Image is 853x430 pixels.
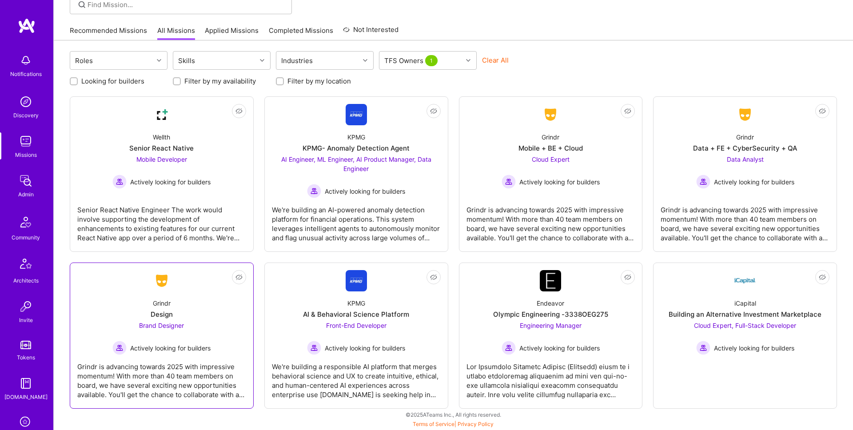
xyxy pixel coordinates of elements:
img: Community [15,211,36,233]
img: logo [18,18,36,34]
label: Filter by my location [287,76,351,86]
div: Senior React Native Engineer The work would involve supporting the development of enhancements to... [77,198,246,243]
span: Data Analyst [727,155,764,163]
span: Actively looking for builders [714,177,794,187]
a: Company LogoEndeavorOlympic Engineering -3338OEG275Engineering Manager Actively looking for build... [466,270,635,401]
div: Grindr is advancing towards 2025 with impressive momentum! With more than 40 team members on boar... [77,355,246,399]
div: Grindr is advancing towards 2025 with impressive momentum! With more than 40 team members on boar... [661,198,829,243]
div: Architects [13,276,39,285]
div: Admin [18,190,34,199]
span: Actively looking for builders [130,343,211,353]
img: Company Logo [734,107,756,123]
div: iCapital [734,299,756,308]
img: bell [17,52,35,69]
i: icon EyeClosed [430,274,437,281]
i: icon Chevron [260,58,264,63]
img: Actively looking for builders [307,341,321,355]
div: Industries [279,54,315,67]
div: KPMG [347,299,365,308]
a: Company LogoGrindrData + FE + CyberSecurity + QAData Analyst Actively looking for buildersActivel... [661,104,829,244]
a: Company LogoWellthSenior React NativeMobile Developer Actively looking for buildersActively looki... [77,104,246,244]
span: Engineering Manager [520,322,582,329]
a: Company LogoKPMGKPMG- Anomaly Detection AgentAI Engineer, ML Engineer, AI Product Manager, Data E... [272,104,441,244]
div: Grindr is advancing towards 2025 with impressive momentum! With more than 40 team members on boar... [466,198,635,243]
a: Terms of Service [413,421,454,427]
div: Building an Alternative Investment Marketplace [669,310,821,319]
span: Actively looking for builders [519,177,600,187]
i: icon Chevron [363,58,367,63]
div: Roles [73,54,95,67]
label: Filter by my availability [184,76,256,86]
span: | [413,421,494,427]
img: Company Logo [346,270,367,291]
a: Not Interested [343,24,399,40]
span: Brand Designer [139,322,184,329]
div: Grindr [153,299,171,308]
span: Actively looking for builders [325,343,405,353]
img: Company Logo [151,273,172,289]
div: We're building a responsible AI platform that merges behavioral science and UX to create intuitiv... [272,355,441,399]
div: Senior React Native [129,143,194,153]
div: Grindr [542,132,559,142]
img: guide book [17,374,35,392]
div: Skills [176,54,197,67]
div: Wellth [153,132,170,142]
a: Privacy Policy [458,421,494,427]
a: Company LogoGrindrMobile + BE + CloudCloud Expert Actively looking for buildersActively looking f... [466,104,635,244]
img: Company Logo [734,270,756,291]
div: Endeavor [537,299,564,308]
i: icon EyeClosed [624,107,631,115]
img: teamwork [17,132,35,150]
div: © 2025 ATeams Inc., All rights reserved. [53,403,853,426]
button: Clear All [482,56,509,65]
div: Mobile + BE + Cloud [518,143,583,153]
i: icon EyeClosed [430,107,437,115]
img: Company Logo [151,104,172,125]
a: Applied Missions [205,26,259,40]
img: Actively looking for builders [696,175,710,189]
div: Data + FE + CyberSecurity + QA [693,143,797,153]
div: Olympic Engineering -3338OEG275 [493,310,608,319]
label: Looking for builders [81,76,144,86]
span: Actively looking for builders [714,343,794,353]
div: Tokens [17,353,35,362]
div: Design [151,310,173,319]
div: Discovery [13,111,39,120]
div: Missions [15,150,37,159]
img: Company Logo [540,107,561,123]
div: Grindr [736,132,754,142]
img: tokens [20,341,31,349]
img: Actively looking for builders [112,341,127,355]
span: Cloud Expert, Full-Stack Developer [694,322,796,329]
i: icon Chevron [157,58,161,63]
img: Actively looking for builders [112,175,127,189]
span: 1 [425,55,438,66]
div: KPMG- Anomaly Detection Agent [303,143,410,153]
i: icon EyeClosed [624,274,631,281]
span: Cloud Expert [532,155,570,163]
img: Company Logo [540,270,561,291]
img: Actively looking for builders [502,175,516,189]
span: Actively looking for builders [130,177,211,187]
a: Company LogoKPMGAI & Behavioral Science PlatformFront-End Developer Actively looking for builders... [272,270,441,401]
i: icon EyeClosed [235,274,243,281]
div: Invite [19,315,33,325]
img: Actively looking for builders [307,184,321,198]
i: icon Chevron [466,58,470,63]
img: Actively looking for builders [696,341,710,355]
img: Company Logo [346,104,367,125]
span: Mobile Developer [136,155,187,163]
div: KPMG [347,132,365,142]
a: Company LogoiCapitalBuilding an Alternative Investment MarketplaceCloud Expert, Full-Stack Develo... [661,270,829,401]
span: Actively looking for builders [519,343,600,353]
img: admin teamwork [17,172,35,190]
img: Architects [15,255,36,276]
span: Front-End Developer [326,322,387,329]
i: icon EyeClosed [235,107,243,115]
img: Actively looking for builders [502,341,516,355]
div: Lor Ipsumdolo Sitametc Adipisc (Elitsedd) eiusm te i utlabo etdoloremag aliquaenim ad mini ven qu... [466,355,635,399]
span: AI Engineer, ML Engineer, AI Product Manager, Data Engineer [281,155,431,172]
div: Notifications [10,69,42,79]
div: AI & Behavioral Science Platform [303,310,409,319]
a: Completed Missions [269,26,333,40]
